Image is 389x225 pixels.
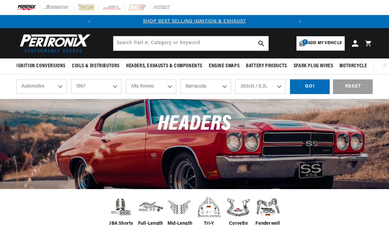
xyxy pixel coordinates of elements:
[290,79,330,94] div: GO!
[137,197,164,217] img: Full-Length Headers
[339,63,367,70] span: Motorcycle
[246,63,287,70] span: Battery Products
[16,63,65,70] span: Ignition Conversions
[296,36,345,51] a: 2Add my vehicle
[336,58,370,74] summary: Motorcycle
[333,79,373,94] div: RESET
[143,19,246,24] a: SHOP BEST SELLING IGNITION & EXHAUST
[196,194,222,220] img: Tri-Y Headers
[16,79,67,94] select: Ride Type
[294,15,307,28] button: Translation missing: en.sections.announcements.next_announcement
[290,58,337,74] summary: Spark Plug Wires
[302,39,308,45] span: 2
[308,40,342,46] span: Add my vehicle
[294,63,333,70] span: Spark Plug Wires
[96,18,294,25] div: 1 of 2
[71,79,122,94] select: Year
[126,63,202,70] span: Headers, Exhausts & Components
[123,58,206,74] summary: Headers, Exhausts & Components
[255,194,281,220] img: Fenderwell Headers
[108,196,134,218] img: JBA Shorty Headers
[206,58,243,74] summary: Engine Swaps
[167,194,193,220] img: Mid-Length Headers
[16,32,91,55] img: Pertronix
[180,79,231,94] select: Model
[83,15,96,28] button: Translation missing: en.sections.announcements.previous_announcement
[243,58,290,74] summary: Battery Products
[235,79,286,94] select: Engine
[16,58,69,74] summary: Ignition Conversions
[209,63,239,70] span: Engine Swaps
[225,194,252,220] img: Corvette Sidemount Headers
[96,18,294,25] div: Announcement
[254,36,268,51] button: search button
[72,63,120,70] span: Coils & Distributors
[69,58,123,74] summary: Coils & Distributors
[113,36,268,51] input: Search Part #, Category or Keyword
[126,79,176,94] select: Make
[158,114,231,135] span: Headers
